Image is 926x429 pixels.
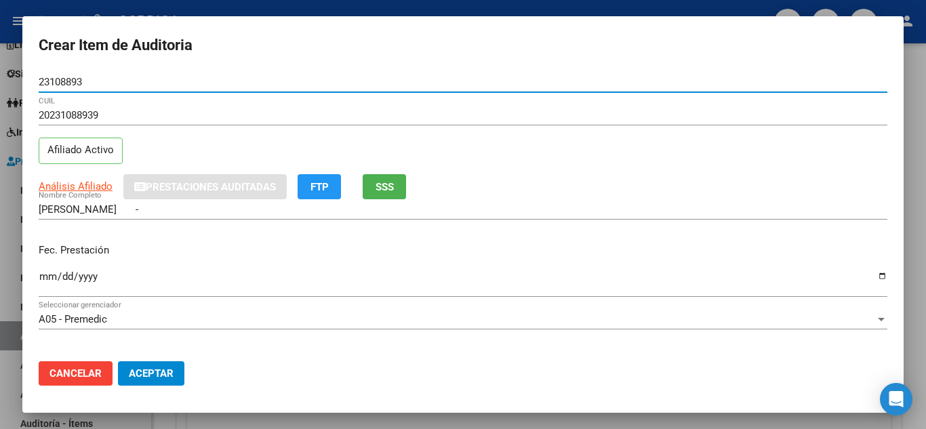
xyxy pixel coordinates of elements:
div: Open Intercom Messenger [880,383,912,415]
span: Aceptar [129,367,174,380]
button: Prestaciones Auditadas [123,174,287,199]
span: FTP [310,181,329,193]
span: SSS [376,181,394,193]
button: Cancelar [39,361,113,386]
button: FTP [298,174,341,199]
span: A05 - Premedic [39,313,107,325]
span: Análisis Afiliado [39,180,113,192]
p: Fec. Prestación [39,243,887,258]
span: Prestaciones Auditadas [146,181,276,193]
button: SSS [363,174,406,199]
h2: Crear Item de Auditoria [39,33,887,58]
span: Cancelar [49,367,102,380]
p: Afiliado Activo [39,138,123,164]
button: Aceptar [118,361,184,386]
